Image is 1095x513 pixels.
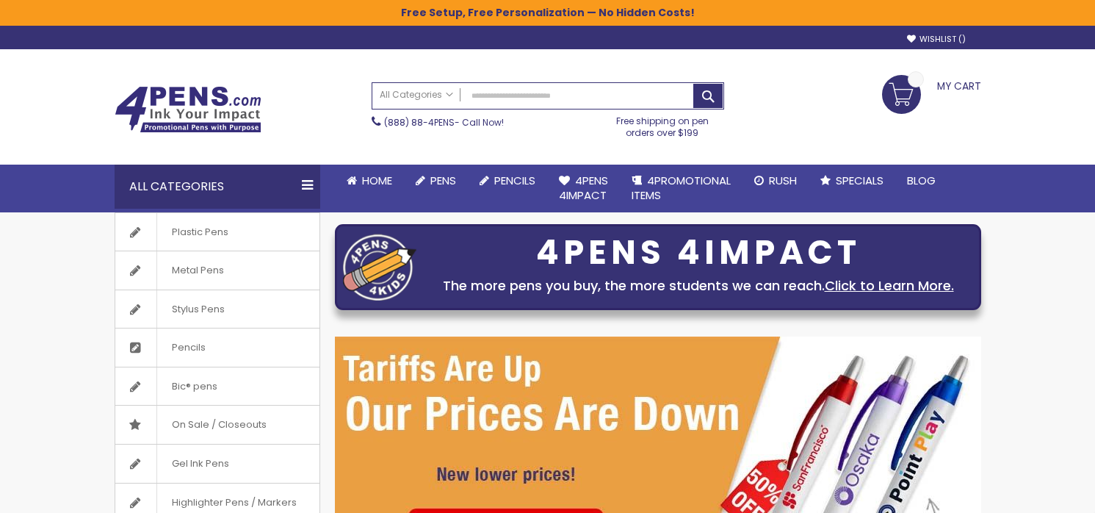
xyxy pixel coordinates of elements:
span: Stylus Pens [156,290,239,329]
span: Home [362,173,392,188]
a: Specials [809,165,895,197]
img: four_pen_logo.png [343,234,416,301]
a: Pens [404,165,468,197]
a: (888) 88-4PENS [384,116,455,129]
span: Pencils [156,329,220,367]
a: Click to Learn More. [825,276,954,295]
span: 4PROMOTIONAL ITEMS [632,173,731,203]
span: Rush [769,173,797,188]
span: Gel Ink Pens [156,445,244,483]
span: Specials [836,173,883,188]
a: Blog [895,165,947,197]
a: Stylus Pens [115,290,319,329]
a: 4PROMOTIONALITEMS [620,165,742,212]
span: Pens [430,173,456,188]
span: Pencils [494,173,535,188]
img: 4Pens Custom Pens and Promotional Products [115,86,261,133]
span: Metal Pens [156,251,239,290]
div: All Categories [115,165,320,209]
a: Home [335,165,404,197]
a: Metal Pens [115,251,319,290]
div: The more pens you buy, the more students we can reach. [424,276,973,296]
a: Plastic Pens [115,213,319,251]
a: Gel Ink Pens [115,445,319,483]
span: Plastic Pens [156,213,243,251]
span: Bic® pens [156,367,232,406]
a: Pencils [115,329,319,367]
span: - Call Now! [384,116,504,129]
span: Blog [907,173,936,188]
span: On Sale / Closeouts [156,406,281,444]
span: All Categories [380,89,453,101]
a: 4Pens4impact [547,165,620,212]
a: On Sale / Closeouts [115,406,319,444]
a: Bic® pens [115,367,319,406]
div: Free shipping on pen orders over $199 [601,110,724,139]
a: All Categories [372,83,460,107]
div: 4PENS 4IMPACT [424,237,973,268]
a: Rush [742,165,809,197]
a: Pencils [468,165,547,197]
a: Wishlist [907,34,966,45]
span: 4Pens 4impact [559,173,608,203]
